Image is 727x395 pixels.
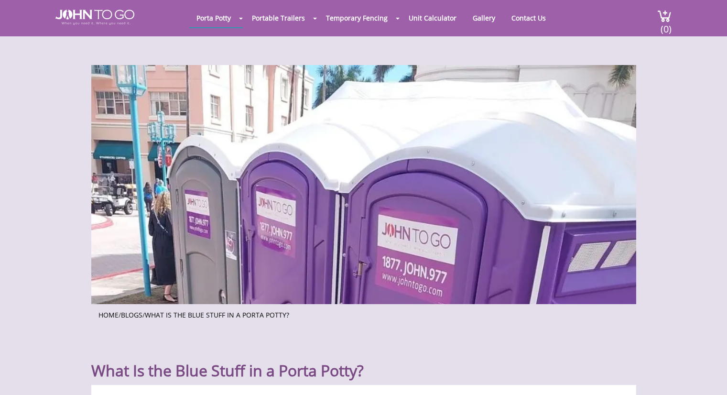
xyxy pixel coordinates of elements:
a: Home [98,310,119,319]
button: Live Chat [689,357,727,395]
img: cart a [657,10,672,22]
a: Portable Trailers [245,9,312,27]
a: Unit Calculator [401,9,464,27]
span: (0) [660,15,672,35]
a: Porta Potty [189,9,238,27]
a: Gallery [466,9,502,27]
a: Contact Us [504,9,553,27]
h1: What Is the Blue Stuff in a Porta Potty? [91,338,636,380]
ul: / / [98,308,629,320]
a: Temporary Fencing [319,9,395,27]
img: JOHN to go [55,10,134,25]
a: What Is the Blue Stuff in a Porta Potty? [145,310,289,319]
a: Blogs [121,310,142,319]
